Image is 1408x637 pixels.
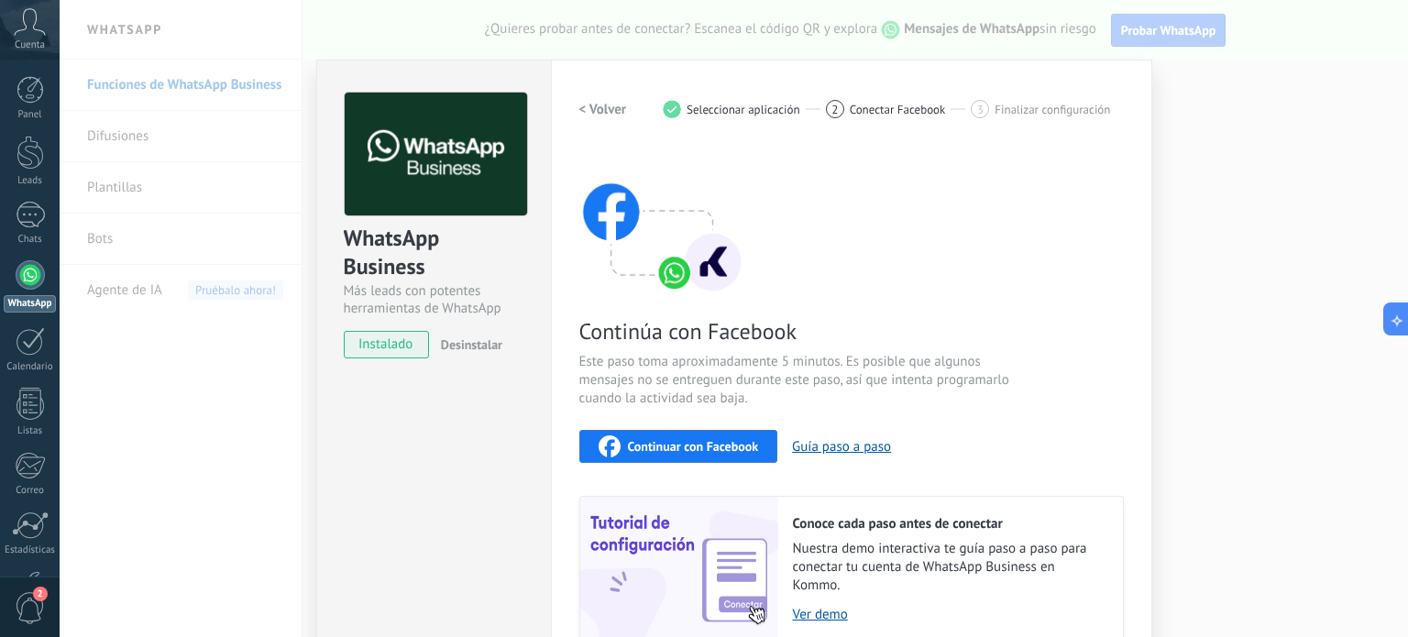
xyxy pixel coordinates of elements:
[441,336,502,353] span: Desinstalar
[579,317,1016,346] span: Continúa con Facebook
[15,39,45,51] span: Cuenta
[579,148,744,294] img: connect with facebook
[579,430,778,463] button: Continuar con Facebook
[977,102,984,117] span: 3
[345,331,428,358] span: instalado
[579,353,1016,408] span: Este paso toma aproximadamente 5 minutos. Es posible que algunos mensajes no se entreguen durante...
[579,101,627,118] h2: < Volver
[579,93,627,126] button: < Volver
[4,175,57,187] div: Leads
[850,103,946,116] span: Conectar Facebook
[4,361,57,373] div: Calendario
[4,109,57,121] div: Panel
[793,606,1105,623] a: Ver demo
[4,295,56,313] div: WhatsApp
[687,103,800,116] span: Seleccionar aplicación
[831,102,838,117] span: 2
[628,440,759,453] span: Continuar con Facebook
[4,425,57,437] div: Listas
[792,438,891,456] button: Guía paso a paso
[793,540,1105,595] span: Nuestra demo interactiva te guía paso a paso para conectar tu cuenta de WhatsApp Business en Kommo.
[344,282,524,317] div: Más leads con potentes herramientas de WhatsApp
[434,331,502,358] button: Desinstalar
[995,103,1110,116] span: Finalizar configuración
[4,234,57,246] div: Chats
[344,224,524,282] div: WhatsApp Business
[345,93,527,216] img: logo_main.png
[4,544,57,556] div: Estadísticas
[793,515,1105,533] h2: Conoce cada paso antes de conectar
[33,587,48,601] span: 2
[4,485,57,497] div: Correo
